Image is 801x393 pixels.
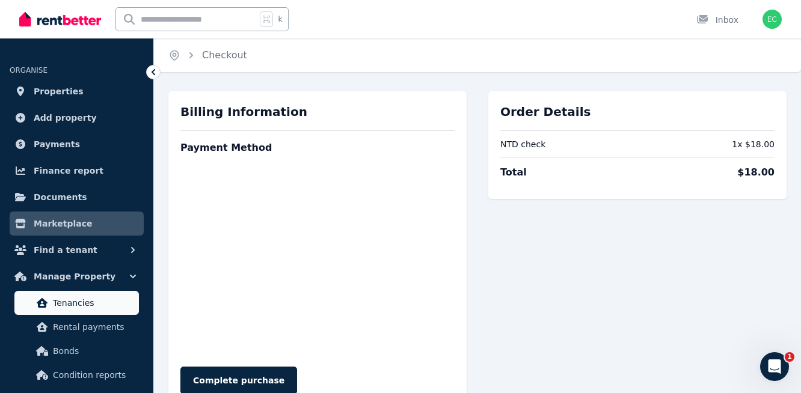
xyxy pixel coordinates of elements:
span: Rental payments [53,320,134,334]
span: Tenancies [53,296,134,310]
span: Payments [34,137,80,151]
span: k [278,14,282,24]
iframe: Secure payment input frame [178,162,457,355]
span: NTD check [500,138,545,150]
a: Condition reports [14,363,139,387]
a: Tenancies [14,291,139,315]
a: Payments [10,132,144,156]
span: Marketplace [34,216,92,231]
div: Payment Method [180,136,272,160]
a: Marketplace [10,212,144,236]
a: Bonds [14,339,139,363]
button: Manage Property [10,264,144,288]
span: Total [500,165,527,180]
h2: Order Details [500,103,775,120]
a: Rental payments [14,315,139,339]
span: Properties [34,84,84,99]
a: Documents [10,185,144,209]
span: $18.00 [737,165,775,180]
span: ORGANISE [10,66,48,75]
img: RentBetter [19,10,101,28]
span: 1 x $18.00 [732,138,775,150]
nav: Breadcrumb [154,38,262,72]
span: Bonds [53,344,134,358]
span: Finance report [34,163,103,178]
span: Add property [34,111,97,125]
a: Properties [10,79,144,103]
button: Find a tenant [10,238,144,262]
img: Emily C Poole [763,10,782,29]
span: Manage Property [34,269,115,284]
div: Inbox [696,14,738,26]
h2: Billing Information [180,103,455,120]
iframe: Intercom live chat [760,352,789,381]
span: Find a tenant [34,243,97,257]
span: Documents [34,190,87,204]
a: Finance report [10,159,144,183]
a: Checkout [202,49,247,61]
a: Add property [10,106,144,130]
span: Condition reports [53,368,134,382]
span: 1 [785,352,794,362]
